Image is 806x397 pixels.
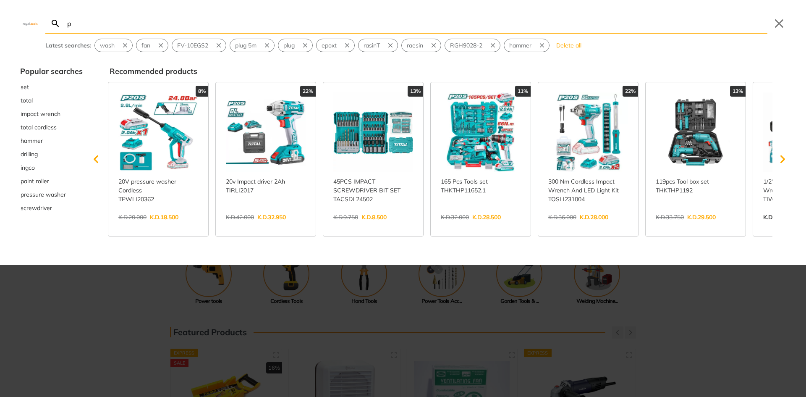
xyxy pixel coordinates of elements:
[120,39,132,52] button: Remove suggestion: wash
[428,39,441,52] button: Remove suggestion: raesin
[65,13,767,33] input: Search…
[385,39,398,52] button: Remove suggestion: rasinT
[278,39,313,52] div: Suggestion: plug
[300,39,312,52] button: Remove suggestion: plug
[21,190,66,199] span: pressure washer
[21,96,33,105] span: total
[177,41,208,50] span: FV-10EGS2
[536,39,549,52] button: Remove suggestion: hammer
[20,201,83,215] button: Select suggestion: screwdriver
[408,86,423,97] div: 13%
[21,137,43,145] span: hammer
[401,39,441,52] div: Suggestion: raesin
[157,42,165,49] svg: Remove suggestion: fan
[317,39,342,52] button: Select suggestion: epoxt
[21,123,57,132] span: total cordless
[450,41,482,50] span: RGH9028-2
[21,163,35,172] span: ingco
[359,39,385,52] button: Select suggestion: rasinT
[20,94,83,107] button: Select suggestion: total
[342,39,354,52] button: Remove suggestion: epoxt
[136,39,155,52] button: Select suggestion: fan
[141,41,150,50] span: fan
[278,39,300,52] button: Select suggestion: plug
[21,150,38,159] span: drilling
[20,174,83,188] div: Suggestion: paint roller
[21,110,60,118] span: impact wrench
[20,66,83,77] div: Popular searches
[94,39,133,52] div: Suggestion: wash
[20,80,83,94] button: Select suggestion: set
[20,188,83,201] div: Suggestion: pressure washer
[215,42,222,49] svg: Remove suggestion: FV-10EGS2
[172,39,226,52] div: Suggestion: FV-10EGS2
[20,21,40,25] img: Close
[21,177,49,186] span: paint roller
[20,147,83,161] button: Select suggestion: drilling
[20,121,83,134] button: Select suggestion: total cordless
[407,41,423,50] span: raesin
[300,86,316,97] div: 22%
[358,39,398,52] div: Suggestion: rasinT
[316,39,355,52] div: Suggestion: epoxt
[509,41,531,50] span: hammer
[20,134,83,147] button: Select suggestion: hammer
[772,17,786,30] button: Close
[387,42,394,49] svg: Remove suggestion: rasinT
[88,151,105,168] svg: Scroll left
[20,174,83,188] button: Select suggestion: paint roller
[20,107,83,121] button: Select suggestion: impact wrench
[95,39,120,52] button: Select suggestion: wash
[155,39,168,52] button: Remove suggestion: fan
[100,41,115,50] span: wash
[343,42,351,49] svg: Remove suggestion: epoxt
[402,39,428,52] button: Select suggestion: raesin
[504,39,550,52] div: Suggestion: hammer
[20,147,83,161] div: Suggestion: drilling
[20,201,83,215] div: Suggestion: screwdriver
[121,42,129,49] svg: Remove suggestion: wash
[172,39,213,52] button: Select suggestion: FV-10EGS2
[730,86,746,97] div: 13%
[20,188,83,201] button: Select suggestion: pressure washer
[230,39,275,52] div: Suggestion: plug 5m
[263,42,271,49] svg: Remove suggestion: plug 5m
[553,39,585,52] button: Delete all
[322,41,337,50] span: epoxt
[262,39,274,52] button: Remove suggestion: plug 5m
[774,151,791,168] svg: Scroll right
[623,86,638,97] div: 22%
[504,39,536,52] button: Select suggestion: hammer
[445,39,500,52] div: Suggestion: RGH9028-2
[20,121,83,134] div: Suggestion: total cordless
[20,161,83,174] div: Suggestion: ingco
[20,80,83,94] div: Suggestion: set
[430,42,437,49] svg: Remove suggestion: raesin
[515,86,531,97] div: 11%
[21,83,29,92] span: set
[136,39,168,52] div: Suggestion: fan
[364,41,380,50] span: rasinT
[489,42,497,49] svg: Remove suggestion: RGH9028-2
[20,161,83,174] button: Select suggestion: ingco
[213,39,226,52] button: Remove suggestion: FV-10EGS2
[20,94,83,107] div: Suggestion: total
[50,18,60,29] svg: Search
[301,42,309,49] svg: Remove suggestion: plug
[45,41,91,50] div: Latest searches:
[445,39,487,52] button: Select suggestion: RGH9028-2
[20,134,83,147] div: Suggestion: hammer
[283,41,295,50] span: plug
[20,107,83,121] div: Suggestion: impact wrench
[110,66,786,77] div: Recommended products
[235,41,256,50] span: plug 5m
[230,39,262,52] button: Select suggestion: plug 5m
[538,42,546,49] svg: Remove suggestion: hammer
[196,86,208,97] div: 8%
[487,39,500,52] button: Remove suggestion: RGH9028-2
[21,204,52,213] span: screwdriver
